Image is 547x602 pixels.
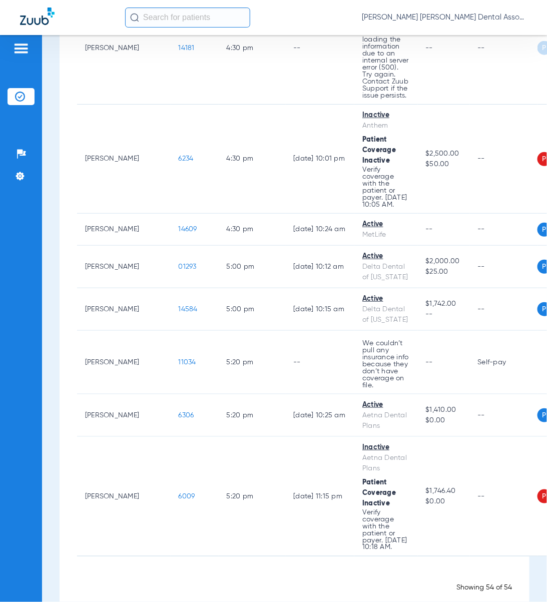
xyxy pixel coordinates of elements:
img: Zuub Logo [20,8,55,25]
td: Self-pay [470,331,537,394]
input: Search for patients [125,8,250,28]
td: [PERSON_NAME] [77,246,171,288]
iframe: Chat Widget [497,554,547,602]
td: [PERSON_NAME] [77,288,171,331]
span: -- [426,226,433,233]
span: 14609 [179,226,197,233]
div: Delta Dental of [US_STATE] [362,262,409,283]
span: 6306 [179,412,194,419]
td: 4:30 PM [219,214,286,246]
td: [PERSON_NAME] [77,105,171,214]
div: Active [362,294,409,304]
span: 14181 [179,45,195,52]
td: 5:20 PM [219,437,286,556]
span: 6234 [179,155,194,162]
td: [PERSON_NAME] [77,437,171,556]
span: $1,746.40 [426,486,462,496]
span: 11034 [179,359,196,366]
td: [PERSON_NAME] [77,214,171,246]
span: $2,500.00 [426,149,462,159]
p: We couldn’t pull any insurance info because they don’t have coverage on file. [362,340,409,389]
span: $25.00 [426,267,462,277]
td: 5:20 PM [219,394,286,437]
span: [PERSON_NAME] [PERSON_NAME] Dental Associates [362,13,527,23]
td: 4:30 PM [219,105,286,214]
td: [DATE] 10:01 PM [286,105,355,214]
td: -- [286,331,355,394]
div: Inactive [362,442,409,453]
div: Anthem [362,121,409,131]
span: Patient Coverage Inactive [362,136,396,164]
span: 6009 [179,493,195,500]
div: Active [362,251,409,262]
span: $2,000.00 [426,256,462,267]
span: 14584 [179,306,198,313]
td: [DATE] 10:12 AM [286,246,355,288]
img: Search Icon [130,13,139,22]
td: [PERSON_NAME] [77,394,171,437]
td: [DATE] 10:24 AM [286,214,355,246]
span: $0.00 [426,415,462,426]
p: Verify coverage with the patient or payer. [DATE] 10:05 AM. [362,166,409,208]
div: Inactive [362,110,409,121]
div: Delta Dental of [US_STATE] [362,304,409,325]
td: -- [470,105,537,214]
span: $0.00 [426,496,462,507]
td: [PERSON_NAME] [77,331,171,394]
span: Showing 54 of 54 [456,584,512,591]
td: [DATE] 10:25 AM [286,394,355,437]
span: 01293 [179,263,197,270]
span: -- [426,309,462,320]
span: $1,410.00 [426,405,462,415]
td: 5:00 PM [219,246,286,288]
img: hamburger-icon [13,43,29,55]
td: [DATE] 10:15 AM [286,288,355,331]
td: 5:20 PM [219,331,286,394]
p: We’re having trouble loading the information due to an internal server error (500). Try again. Co... [362,22,409,99]
span: -- [426,359,433,366]
div: Active [362,400,409,410]
div: Aetna Dental Plans [362,453,409,474]
td: -- [470,214,537,246]
p: Verify coverage with the patient or payer. [DATE] 10:18 AM. [362,509,409,551]
td: -- [470,394,537,437]
span: $50.00 [426,159,462,170]
td: [DATE] 11:15 PM [286,437,355,556]
td: -- [470,288,537,331]
td: -- [470,437,537,556]
span: -- [426,45,433,52]
div: Aetna Dental Plans [362,410,409,431]
td: 5:00 PM [219,288,286,331]
span: $1,742.00 [426,299,462,309]
div: MetLife [362,230,409,240]
span: Patient Coverage Inactive [362,479,396,507]
td: -- [470,246,537,288]
div: Active [362,219,409,230]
